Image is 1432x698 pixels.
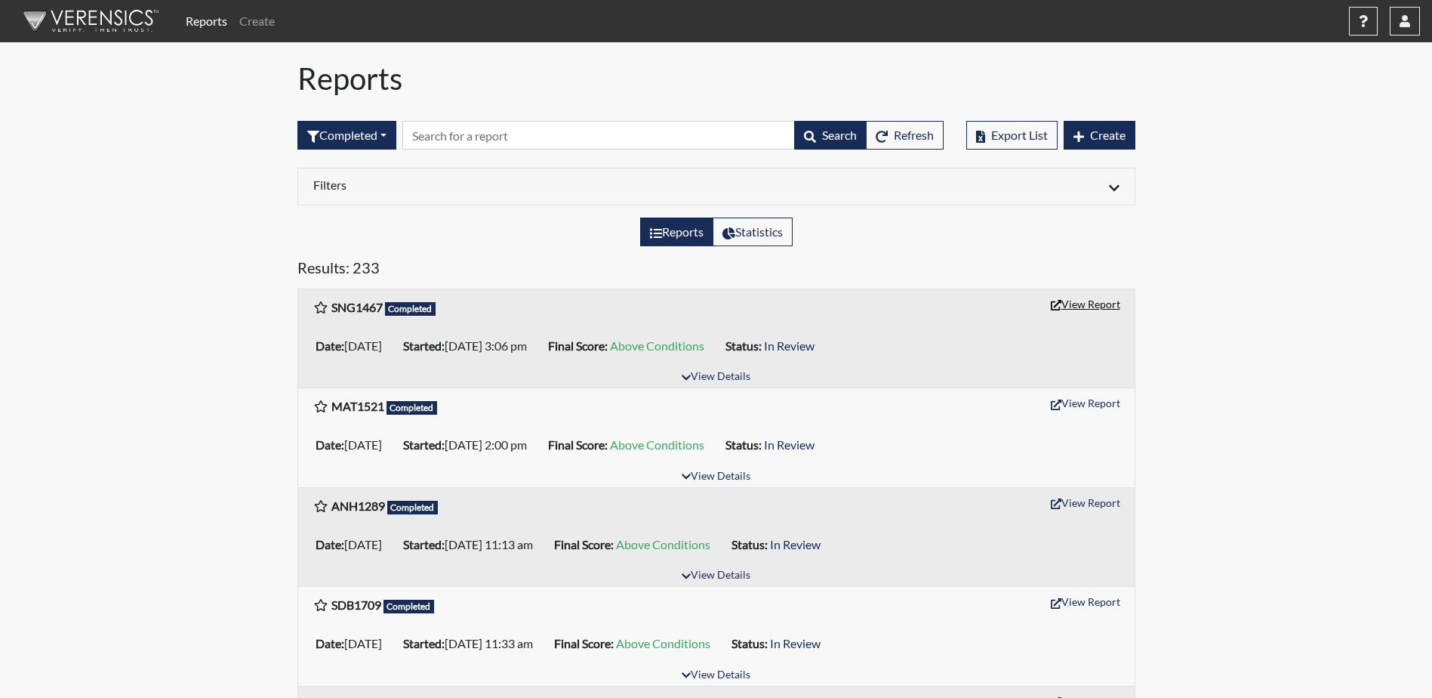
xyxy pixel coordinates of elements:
span: In Review [770,537,821,551]
span: Above Conditions [610,338,704,353]
span: Search [822,128,857,142]
h1: Reports [297,60,1135,97]
button: Completed [297,121,396,150]
span: Completed [383,600,435,613]
b: Date: [316,537,344,551]
b: Status: [725,338,762,353]
button: View Report [1044,391,1127,415]
b: Status: [731,537,768,551]
b: Final Score: [548,437,608,452]
li: [DATE] 11:33 am [397,632,548,656]
b: Date: [316,437,344,452]
a: Reports [180,6,233,36]
li: [DATE] 2:00 pm [397,433,542,457]
button: Create [1064,121,1135,150]
span: Above Conditions [616,537,710,551]
b: Date: [316,338,344,353]
li: [DATE] 11:13 am [397,533,548,557]
li: [DATE] [309,433,397,457]
span: Export List [991,128,1048,142]
b: Started: [403,537,445,551]
button: View Details [675,367,757,388]
label: View the list of reports [640,218,713,246]
button: View Details [675,566,757,586]
button: View Report [1044,292,1127,316]
button: View Details [675,467,757,487]
b: SDB1709 [331,598,381,612]
b: Status: [725,437,762,452]
b: Started: [403,636,445,650]
h5: Results: 233 [297,258,1135,283]
label: View statistics about completed interviews [713,218,793,246]
button: Refresh [866,121,944,150]
span: In Review [764,338,815,353]
b: Final Score: [548,338,608,353]
button: Search [794,121,867,150]
span: Above Conditions [610,437,704,452]
b: Date: [316,636,344,650]
b: ANH1289 [331,499,385,513]
div: Click to expand/collapse filters [302,178,1131,196]
button: View Details [675,666,757,686]
b: Status: [731,636,768,650]
b: Started: [403,338,445,353]
span: In Review [770,636,821,650]
span: Completed [387,501,439,514]
li: [DATE] [309,632,397,656]
span: In Review [764,437,815,452]
b: MAT1521 [331,399,384,413]
span: Completed [385,302,436,316]
button: Export List [966,121,1058,150]
b: Final Score: [554,537,614,551]
b: Started: [403,437,445,452]
button: View Report [1044,590,1127,613]
span: Refresh [894,128,934,142]
b: Final Score: [554,636,614,650]
span: Above Conditions [616,636,710,650]
div: Filter by interview status [297,121,396,150]
span: Create [1090,128,1126,142]
li: [DATE] 3:06 pm [397,334,542,358]
span: Completed [386,401,438,415]
li: [DATE] [309,334,397,358]
a: Create [233,6,281,36]
input: Search by Registration ID, Interview Number, or Investigation Name. [402,121,795,150]
li: [DATE] [309,533,397,557]
button: View Report [1044,491,1127,514]
h6: Filters [313,178,705,192]
b: SNG1467 [331,300,383,314]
